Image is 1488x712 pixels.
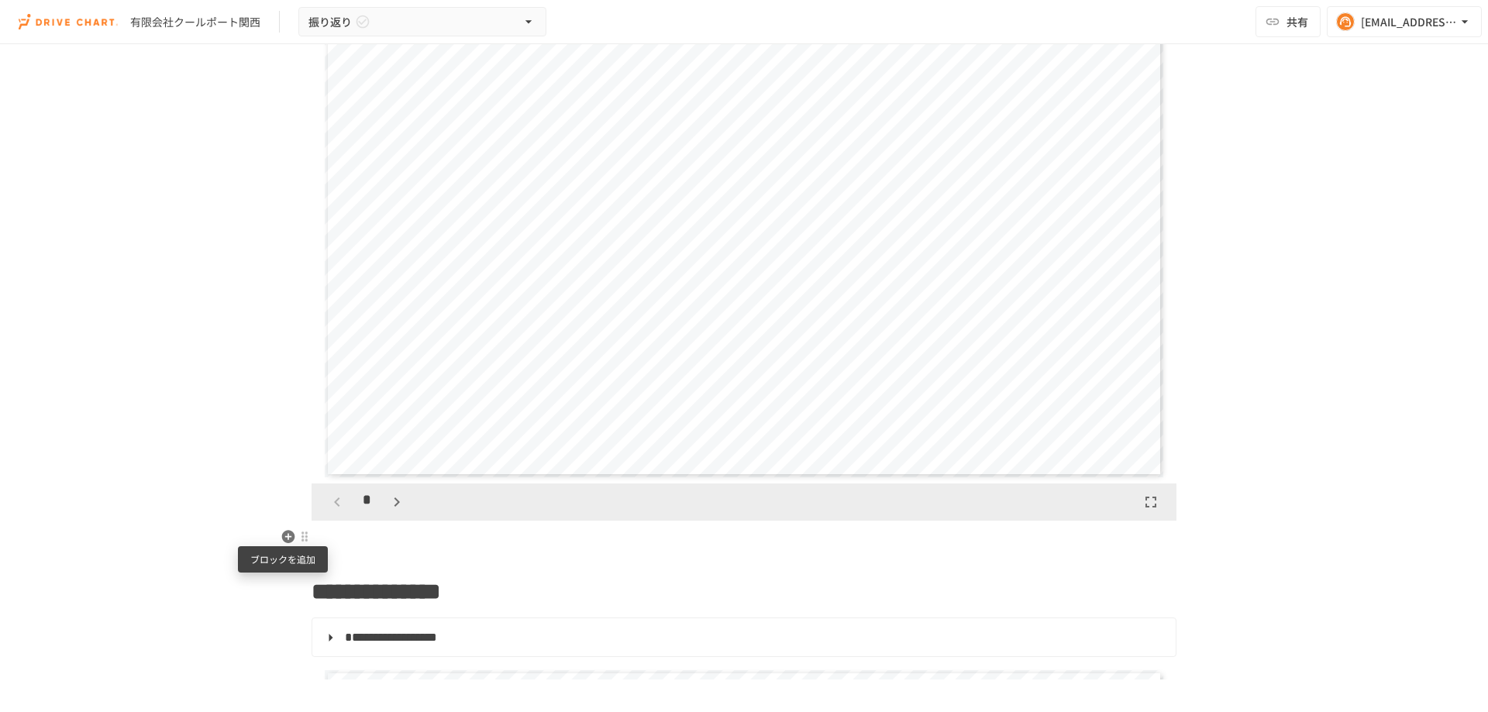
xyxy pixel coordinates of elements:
[130,14,260,30] div: 有限会社クールポート関西
[1255,6,1321,37] button: 共有
[1286,13,1308,30] span: 共有
[238,546,328,573] div: ブロックを追加
[1327,6,1482,37] button: [EMAIL_ADDRESS][DOMAIN_NAME]
[298,7,546,37] button: 振り返り
[308,12,352,32] span: 振り返り
[19,9,118,34] img: i9VDDS9JuLRLX3JIUyK59LcYp6Y9cayLPHs4hOxMB9W
[1361,12,1457,32] div: [EMAIL_ADDRESS][DOMAIN_NAME]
